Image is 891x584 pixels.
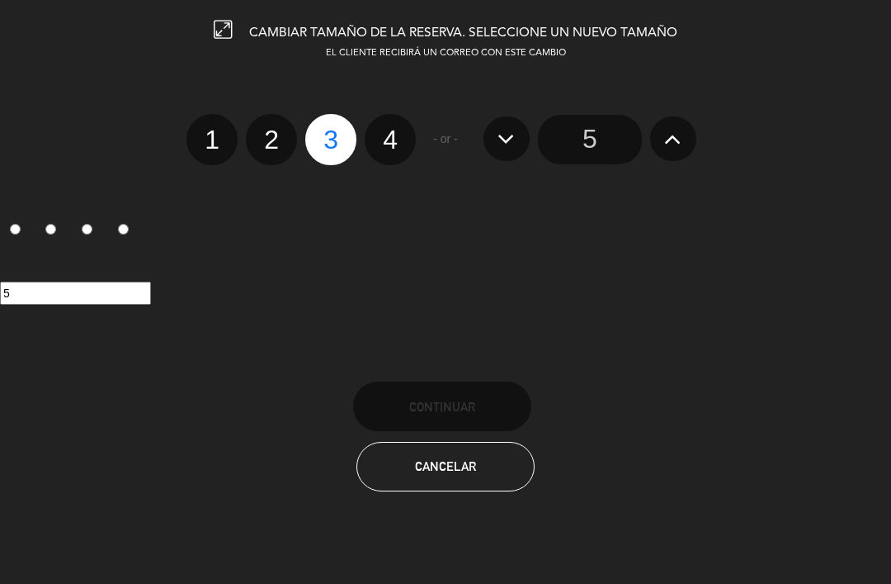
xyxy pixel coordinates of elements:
[326,49,566,58] span: EL CLIENTE RECIBIRÁ UN CORREO CON ESTE CAMBIO
[409,400,475,414] span: Continuar
[305,114,356,165] label: 3
[73,217,109,245] label: 3
[45,224,56,235] input: 2
[353,382,531,431] button: Continuar
[433,130,458,149] span: - or -
[186,114,238,165] label: 1
[415,459,476,473] span: Cancelar
[246,114,297,165] label: 2
[118,224,129,235] input: 4
[36,217,73,245] label: 2
[249,26,677,40] span: CAMBIAR TAMAÑO DE LA RESERVA. SELECCIONE UN NUEVO TAMAÑO
[10,224,21,235] input: 1
[365,114,416,165] label: 4
[82,224,92,235] input: 3
[356,442,535,491] button: Cancelar
[108,217,144,245] label: 4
